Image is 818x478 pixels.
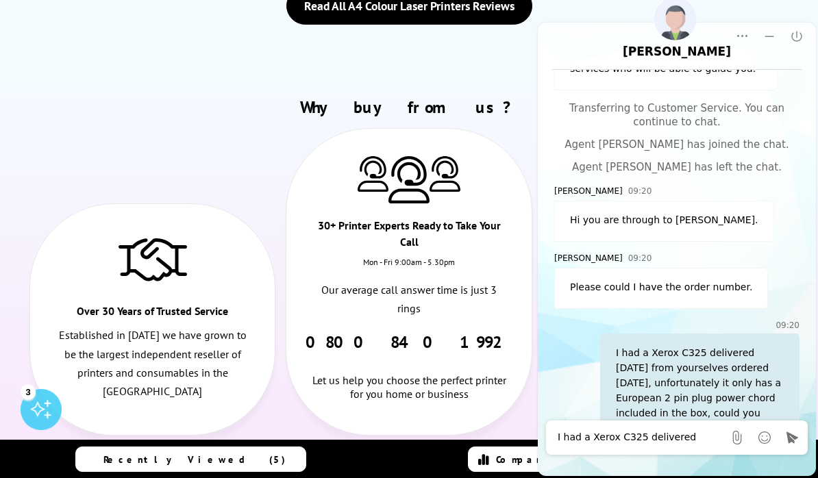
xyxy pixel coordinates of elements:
a: 0800 840 1992 [306,331,513,353]
span: 09:20 [92,183,116,199]
span: Compare Products (2) [496,453,689,466]
img: Printer Experts [388,156,430,203]
div: I had a Xerox C325 delivered [DATE] from yourselves ordered [DATE], unfortunately it only has a E... [64,334,264,450]
div: 3 [21,384,36,399]
div: Agent [PERSON_NAME] has left the chat. [18,160,264,175]
button: Click to send [244,425,269,450]
p: Our average call answer time is just 3 rings [311,281,507,318]
p: Established in [DATE] we have grown to be the largest independent reseller of printers and consum... [55,326,251,401]
div: Agent [PERSON_NAME] has joined the chat. [18,138,264,152]
button: Minimize [220,23,247,50]
span: 09:20 [92,250,116,266]
span: 09:20 [240,317,264,334]
div: Mon - Fri 9:00am - 5.30pm [286,257,531,281]
div: Let us help you choose the perfect printer for you home or business [311,353,507,401]
button: Dropdown Menu [193,23,220,50]
button: Send File [189,425,214,450]
a: Compare Products (2) [468,446,698,472]
div: Please could I have the order number. [18,268,232,309]
a: Recently Viewed (5) [75,446,306,472]
img: Trusted Service [119,231,187,286]
div: Hi you are through to [PERSON_NAME]. [18,201,238,242]
div: Transferring to Customer Service. You can continue to chat. [18,101,264,130]
div: 30+ Printer Experts Ready to Take Your Call [311,217,507,257]
span: Recently Viewed (5) [103,453,286,466]
img: Printer Experts [358,156,388,191]
h2: Why buy from us? [25,97,793,118]
button: End Chat [247,23,275,50]
span: [PERSON_NAME] [18,185,87,197]
img: Printer Experts [430,156,460,191]
button: Emoji [216,425,241,450]
div: Over 30 Years of Trusted Service [55,303,251,326]
div: [PERSON_NAME] [87,45,195,60]
span: [PERSON_NAME] [18,252,87,264]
